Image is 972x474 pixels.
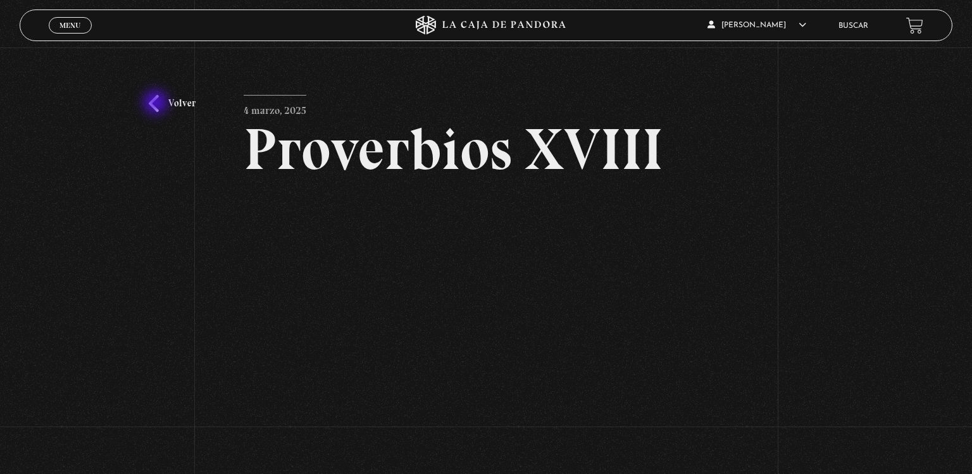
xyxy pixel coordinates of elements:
[707,22,806,29] span: [PERSON_NAME]
[56,32,85,41] span: Cerrar
[906,16,923,34] a: View your shopping cart
[149,95,196,112] a: Volver
[838,22,868,30] a: Buscar
[59,22,80,29] span: Menu
[244,120,729,178] h2: Proverbios XVIII
[244,197,729,470] iframe: Dailymotion video player – Proverbios XVIII (86)
[244,95,306,120] p: 4 marzo, 2025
